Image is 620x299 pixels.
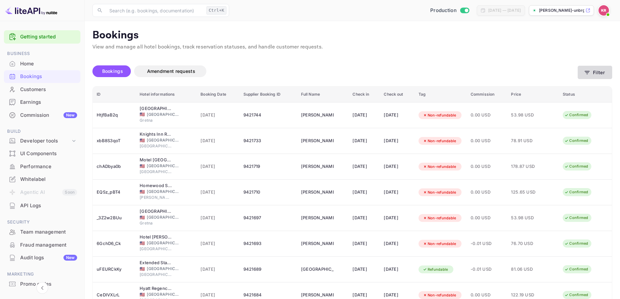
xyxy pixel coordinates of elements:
th: Status [559,87,612,102]
div: Team management [4,226,80,238]
span: [GEOGRAPHIC_DATA] [140,246,172,252]
span: United States of America [140,267,145,271]
span: Gretna [140,117,172,123]
span: Business [4,50,80,57]
div: Motel 6 North Richland Hills, TX [140,157,172,163]
div: _3Z2w2BUu [97,213,132,223]
div: 9421733 [243,136,293,146]
span: United States of America [140,292,145,297]
th: Check out [380,87,414,102]
div: Hotel Avery [140,234,172,240]
span: 76.70 USD [511,240,544,247]
div: Team management [20,228,77,236]
div: UI Components [20,150,77,157]
div: Customers [4,83,80,96]
div: Developer tools [20,137,71,145]
a: Getting started [20,33,77,41]
div: Confirmed [560,291,592,299]
span: [DATE] [200,214,235,222]
span: United States of America [140,215,145,220]
div: [DATE] [352,161,376,172]
div: Customers [20,86,77,93]
span: [GEOGRAPHIC_DATA] [140,143,172,149]
img: Kobus Roux [599,5,609,16]
div: Audit logs [20,254,77,262]
span: Gretna [140,220,172,226]
span: [DATE] [200,112,235,119]
a: Promo codes [4,278,80,290]
div: Ashley Williams [301,213,334,223]
span: [GEOGRAPHIC_DATA] [147,292,179,297]
span: United States of America [140,164,145,168]
span: 122.19 USD [511,292,544,299]
span: United States of America [140,112,145,116]
span: Marketing [4,271,80,278]
a: Whitelabel [4,173,80,185]
span: United States of America [140,138,145,143]
div: Whitelabel [4,173,80,186]
span: 0.00 USD [471,163,503,170]
div: Joshua Steinberg [301,110,334,120]
div: Lamont Mckey [301,187,334,197]
a: API Logs [4,199,80,211]
div: Patrick Dumas [301,161,334,172]
div: 9421697 [243,213,293,223]
div: EQSz_pBT4 [97,187,132,197]
div: Sahara Lane [301,264,334,275]
div: Non-refundable [419,240,461,248]
th: Hotel informations [136,87,197,102]
div: Non-refundable [419,214,461,222]
span: 178.87 USD [511,163,544,170]
span: 81.06 USD [511,266,544,273]
a: Audit logsNew [4,251,80,264]
div: CommissionNew [4,109,80,122]
div: Earnings [20,99,77,106]
div: Ctrl+K [206,6,227,15]
a: Home [4,58,80,70]
div: chADbya0b [97,161,132,172]
span: [GEOGRAPHIC_DATA] [147,137,179,143]
span: [GEOGRAPHIC_DATA] [147,163,179,169]
div: Earnings [4,96,80,109]
span: -0.01 USD [471,240,503,247]
div: New [63,112,77,118]
div: xbB8S3qoT [97,136,132,146]
div: Bookings [4,70,80,83]
div: Extended Stay America Suites Fort Wayne North [140,260,172,266]
div: [DATE] [352,238,376,249]
div: Hyatt Regency Atlanta Downtown [140,285,172,292]
span: Security [4,219,80,226]
span: Build [4,128,80,135]
div: 9421693 [243,238,293,249]
div: Confirmed [560,265,592,273]
span: 0.00 USD [471,292,503,299]
th: Supplier Booking ID [240,87,297,102]
div: Confirmed [560,137,592,145]
th: ID [93,87,136,102]
div: [DATE] [384,161,410,172]
div: UI Components [4,147,80,160]
div: 9421719 [243,161,293,172]
div: [DATE] [352,264,376,275]
a: Fraud management [4,239,80,251]
div: [DATE] [384,213,410,223]
div: Econo Lodge [140,105,172,112]
p: [PERSON_NAME]-unbrg.[PERSON_NAME]... [539,7,584,13]
div: Confirmed [560,111,592,119]
span: -0.01 USD [471,266,503,273]
div: Performance [20,163,77,170]
a: Customers [4,83,80,95]
span: United States of America [140,241,145,245]
a: Earnings [4,96,80,108]
div: [DATE] [352,187,376,197]
div: Abigail Wilson [301,238,334,249]
span: [GEOGRAPHIC_DATA] [147,240,179,246]
span: Amendment requests [147,68,195,74]
div: account-settings tabs [92,65,578,77]
div: [DATE] [352,213,376,223]
a: Performance [4,160,80,172]
span: [GEOGRAPHIC_DATA] [147,214,179,220]
div: Non-refundable [419,188,461,197]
